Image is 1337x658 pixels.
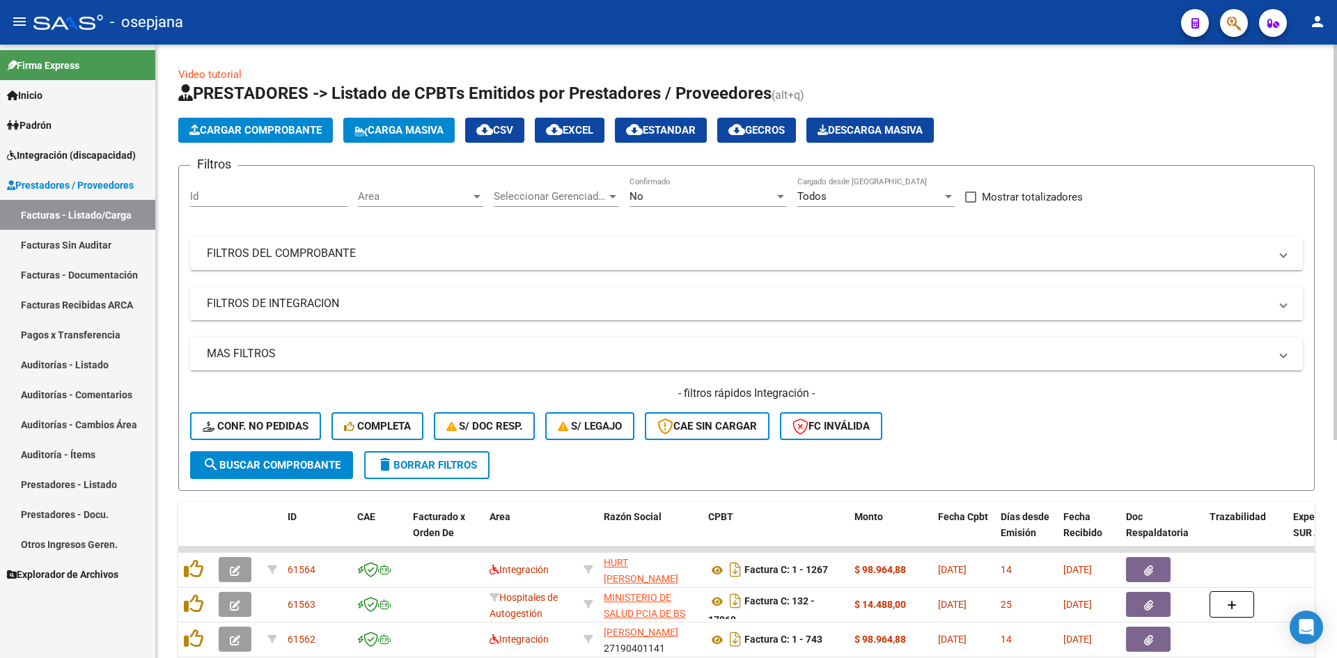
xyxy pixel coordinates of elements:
[545,412,634,440] button: S/ legajo
[728,124,785,136] span: Gecros
[1001,511,1049,538] span: Días desde Emisión
[938,564,967,575] span: [DATE]
[717,118,796,143] button: Gecros
[726,590,744,612] i: Descargar documento
[797,190,827,203] span: Todos
[604,592,685,635] span: MINISTERIO DE SALUD PCIA DE BS AS
[7,88,42,103] span: Inicio
[190,412,321,440] button: Conf. no pedidas
[189,124,322,136] span: Cargar Comprobante
[558,420,622,432] span: S/ legajo
[806,118,934,143] button: Descarga Masiva
[190,155,238,174] h3: Filtros
[854,599,906,610] strong: $ 14.488,00
[490,634,549,645] span: Integración
[354,124,444,136] span: Carga Masiva
[938,511,988,522] span: Fecha Cpbt
[288,634,315,645] span: 61562
[744,565,828,576] strong: Factura C: 1 - 1267
[358,190,471,203] span: Area
[604,590,697,619] div: 30626983398
[708,596,815,626] strong: Factura C: 132 - 17969
[728,121,745,138] mat-icon: cloud_download
[1309,13,1326,30] mat-icon: person
[938,634,967,645] span: [DATE]
[604,557,678,584] span: HURT [PERSON_NAME]
[7,567,118,582] span: Explorador de Archivos
[344,420,411,432] span: Completa
[288,511,297,522] span: ID
[1063,511,1102,538] span: Fecha Recibido
[490,564,549,575] span: Integración
[490,511,510,522] span: Area
[377,456,393,473] mat-icon: delete
[282,502,352,563] datatable-header-cell: ID
[190,237,1303,270] mat-expansion-panel-header: FILTROS DEL COMPROBANTE
[434,412,535,440] button: S/ Doc Resp.
[1063,634,1092,645] span: [DATE]
[207,346,1269,361] mat-panel-title: MAS FILTROS
[207,296,1269,311] mat-panel-title: FILTROS DE INTEGRACION
[818,124,923,136] span: Descarga Masiva
[7,118,52,133] span: Padrón
[110,7,183,38] span: - osepjana
[288,564,315,575] span: 61564
[207,246,1269,261] mat-panel-title: FILTROS DEL COMPROBANTE
[190,337,1303,370] mat-expansion-panel-header: MAS FILTROS
[854,564,906,575] strong: $ 98.964,88
[792,420,870,432] span: FC Inválida
[7,58,79,73] span: Firma Express
[413,511,465,538] span: Facturado x Orden De
[1063,564,1092,575] span: [DATE]
[476,121,493,138] mat-icon: cloud_download
[357,511,375,522] span: CAE
[626,121,643,138] mat-icon: cloud_download
[1126,511,1189,538] span: Doc Respaldatoria
[598,502,703,563] datatable-header-cell: Razón Social
[703,502,849,563] datatable-header-cell: CPBT
[7,178,134,193] span: Prestadores / Proveedores
[203,420,308,432] span: Conf. no pedidas
[203,459,341,471] span: Buscar Comprobante
[806,118,934,143] app-download-masive: Descarga masiva de comprobantes (adjuntos)
[465,118,524,143] button: CSV
[490,592,558,619] span: Hospitales de Autogestión
[11,13,28,30] mat-icon: menu
[407,502,484,563] datatable-header-cell: Facturado x Orden De
[178,68,242,81] a: Video tutorial
[190,287,1303,320] mat-expansion-panel-header: FILTROS DE INTEGRACION
[854,634,906,645] strong: $ 98.964,88
[780,412,882,440] button: FC Inválida
[535,118,604,143] button: EXCEL
[1001,564,1012,575] span: 14
[1290,611,1323,644] div: Open Intercom Messenger
[995,502,1058,563] datatable-header-cell: Días desde Emisión
[626,124,696,136] span: Estandar
[178,84,772,103] span: PRESTADORES -> Listado de CPBTs Emitidos por Prestadores / Proveedores
[494,190,607,203] span: Seleccionar Gerenciador
[446,420,523,432] span: S/ Doc Resp.
[352,502,407,563] datatable-header-cell: CAE
[190,386,1303,401] h4: - filtros rápidos Integración -
[484,502,578,563] datatable-header-cell: Area
[1063,599,1092,610] span: [DATE]
[657,420,757,432] span: CAE SIN CARGAR
[932,502,995,563] datatable-header-cell: Fecha Cpbt
[744,634,822,645] strong: Factura C: 1 - 743
[331,412,423,440] button: Completa
[546,124,593,136] span: EXCEL
[1210,511,1266,522] span: Trazabilidad
[190,451,353,479] button: Buscar Comprobante
[604,627,678,638] span: [PERSON_NAME]
[645,412,769,440] button: CAE SIN CARGAR
[630,190,643,203] span: No
[708,511,733,522] span: CPBT
[772,88,804,102] span: (alt+q)
[615,118,707,143] button: Estandar
[178,118,333,143] button: Cargar Comprobante
[288,599,315,610] span: 61563
[604,555,697,584] div: 27362888560
[1001,599,1012,610] span: 25
[203,456,219,473] mat-icon: search
[854,511,883,522] span: Monto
